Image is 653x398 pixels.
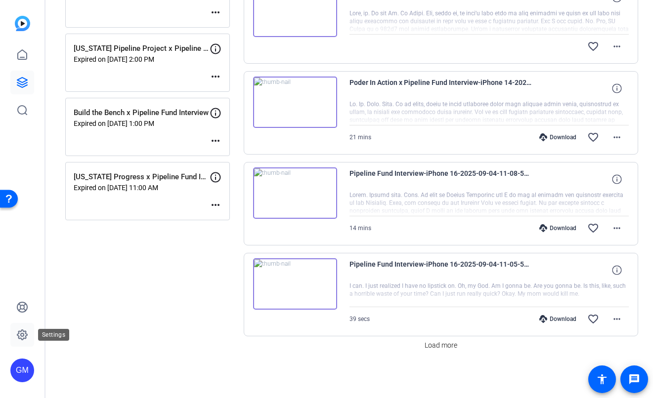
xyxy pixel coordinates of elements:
p: Expired on [DATE] 1:00 PM [74,119,210,127]
mat-icon: favorite_border [587,40,599,52]
div: GM [10,358,34,382]
span: 39 secs [349,316,370,322]
p: [US_STATE] Progress x Pipeline Fund Interview [74,171,210,183]
mat-icon: more_horiz [611,222,623,234]
mat-icon: more_horiz [611,40,623,52]
mat-icon: favorite_border [587,131,599,143]
mat-icon: more_horiz [611,313,623,325]
img: thumb-nail [253,258,337,310]
mat-icon: message [628,373,640,385]
mat-icon: favorite_border [587,222,599,234]
span: Pipeline Fund Interview-iPhone 16-2025-09-04-11-05-50-973-0 [349,258,532,282]
mat-icon: accessibility [596,373,608,385]
p: [US_STATE] Pipeline Project x Pipeline Fund Interview [74,43,210,54]
mat-icon: more_horiz [611,131,623,143]
img: blue-gradient.svg [15,16,30,31]
div: Download [534,315,581,323]
mat-icon: more_horiz [210,6,221,18]
div: Settings [38,329,69,341]
span: Poder In Action x Pipeline Fund Interview-iPhone 14-2025-09-04-19-08-54-265-0 [349,77,532,100]
p: Expired on [DATE] 11:00 AM [74,184,210,192]
p: Expired on [DATE] 2:00 PM [74,55,210,63]
span: 21 mins [349,134,371,141]
mat-icon: favorite_border [587,313,599,325]
span: 14 mins [349,225,371,232]
mat-icon: more_horiz [210,199,221,211]
button: Load more [421,336,461,354]
mat-icon: more_horiz [210,71,221,82]
img: thumb-nail [253,167,337,219]
span: Load more [425,340,457,351]
p: Build the Bench x Pipeline Fund Interview [74,107,210,119]
img: thumb-nail [253,77,337,128]
mat-icon: more_horiz [210,135,221,147]
div: Download [534,133,581,141]
span: Pipeline Fund Interview-iPhone 16-2025-09-04-11-08-57-572-0 [349,167,532,191]
div: Download [534,224,581,232]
